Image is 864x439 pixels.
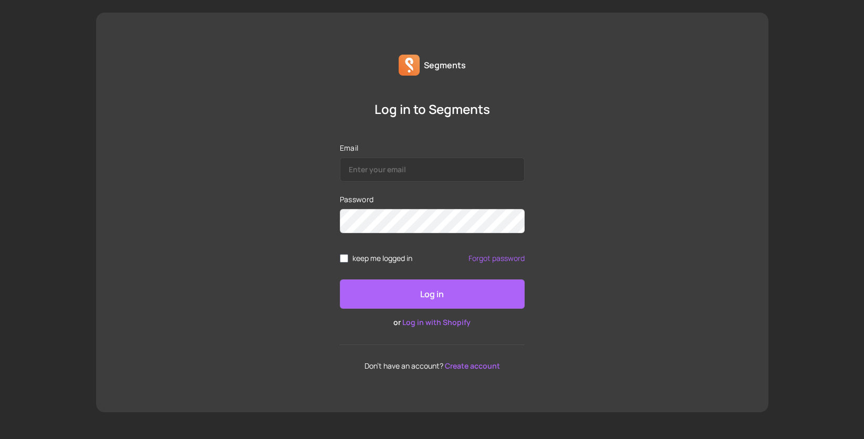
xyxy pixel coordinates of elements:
[340,101,525,118] p: Log in to Segments
[340,317,525,328] p: or
[340,279,525,309] button: Log in
[424,59,466,71] p: Segments
[402,317,471,327] a: Log in with Shopify
[352,254,412,263] span: keep me logged in
[340,194,525,205] label: Password
[340,362,525,370] p: Don't have an account?
[445,361,500,371] a: Create account
[340,209,525,233] input: Password
[340,143,525,153] label: Email
[340,158,525,182] input: Email
[340,254,348,263] input: remember me
[420,288,444,300] p: Log in
[469,254,525,263] a: Forgot password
